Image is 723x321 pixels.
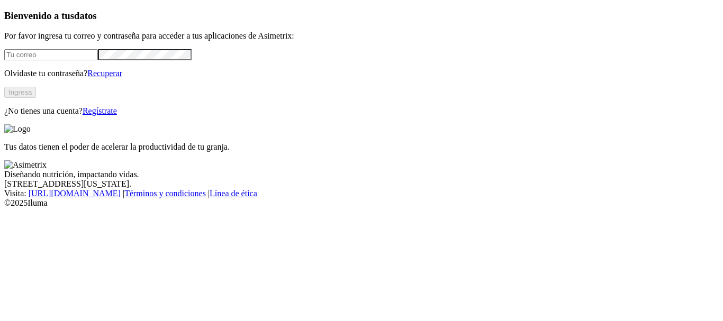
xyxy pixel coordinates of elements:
input: Tu correo [4,49,98,60]
div: Visita : | | [4,189,719,198]
div: Diseñando nutrición, impactando vidas. [4,170,719,179]
img: Asimetrix [4,160,47,170]
a: Recuperar [87,69,122,78]
div: [STREET_ADDRESS][US_STATE]. [4,179,719,189]
div: © 2025 Iluma [4,198,719,208]
p: Por favor ingresa tu correo y contraseña para acceder a tus aplicaciones de Asimetrix: [4,31,719,41]
span: datos [74,10,97,21]
a: [URL][DOMAIN_NAME] [29,189,121,198]
p: Tus datos tienen el poder de acelerar la productividad de tu granja. [4,142,719,152]
img: Logo [4,124,31,134]
a: Términos y condiciones [124,189,206,198]
p: ¿No tienes una cuenta? [4,106,719,116]
h3: Bienvenido a tus [4,10,719,22]
a: Línea de ética [210,189,257,198]
p: Olvidaste tu contraseña? [4,69,719,78]
a: Regístrate [83,106,117,115]
button: Ingresa [4,87,36,98]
